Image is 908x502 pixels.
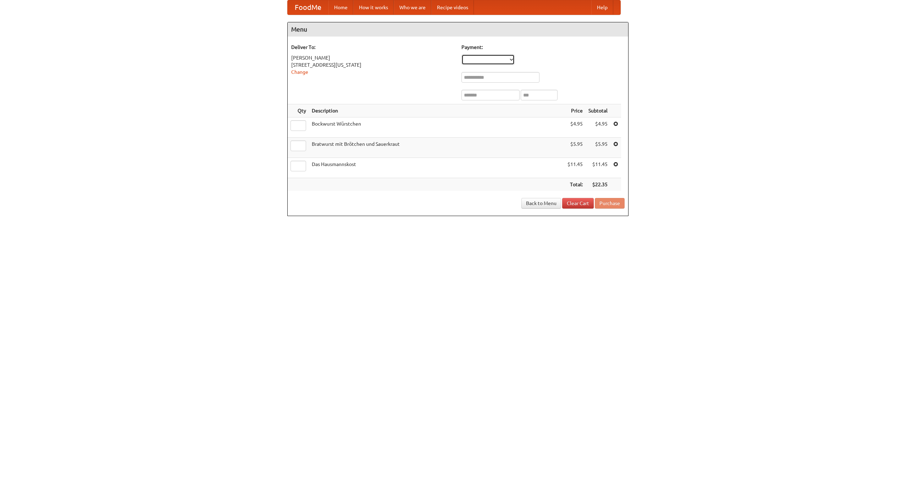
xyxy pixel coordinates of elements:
[291,54,454,61] div: [PERSON_NAME]
[521,198,561,209] a: Back to Menu
[562,198,594,209] a: Clear Cart
[565,158,586,178] td: $11.45
[291,69,308,75] a: Change
[565,104,586,117] th: Price
[595,198,625,209] button: Purchase
[431,0,474,15] a: Recipe videos
[309,117,565,138] td: Bockwurst Würstchen
[291,61,454,68] div: [STREET_ADDRESS][US_STATE]
[565,178,586,191] th: Total:
[586,178,610,191] th: $22.35
[586,104,610,117] th: Subtotal
[591,0,613,15] a: Help
[565,138,586,158] td: $5.95
[291,44,454,51] h5: Deliver To:
[394,0,431,15] a: Who we are
[288,104,309,117] th: Qty
[353,0,394,15] a: How it works
[288,22,628,37] h4: Menu
[586,117,610,138] td: $4.95
[586,158,610,178] td: $11.45
[586,138,610,158] td: $5.95
[461,44,625,51] h5: Payment:
[309,158,565,178] td: Das Hausmannskost
[309,104,565,117] th: Description
[328,0,353,15] a: Home
[309,138,565,158] td: Bratwurst mit Brötchen und Sauerkraut
[288,0,328,15] a: FoodMe
[565,117,586,138] td: $4.95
